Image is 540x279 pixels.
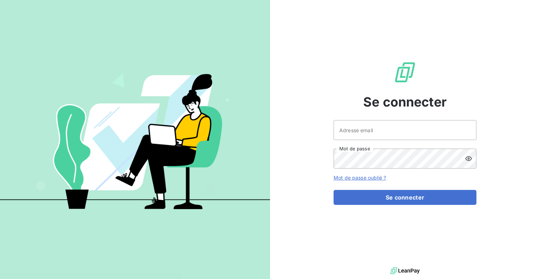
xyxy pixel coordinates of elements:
img: Logo LeanPay [394,61,416,84]
span: Se connecter [363,92,447,112]
a: Mot de passe oublié ? [334,175,386,181]
input: placeholder [334,120,476,140]
img: logo [390,265,420,276]
button: Se connecter [334,190,476,205]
